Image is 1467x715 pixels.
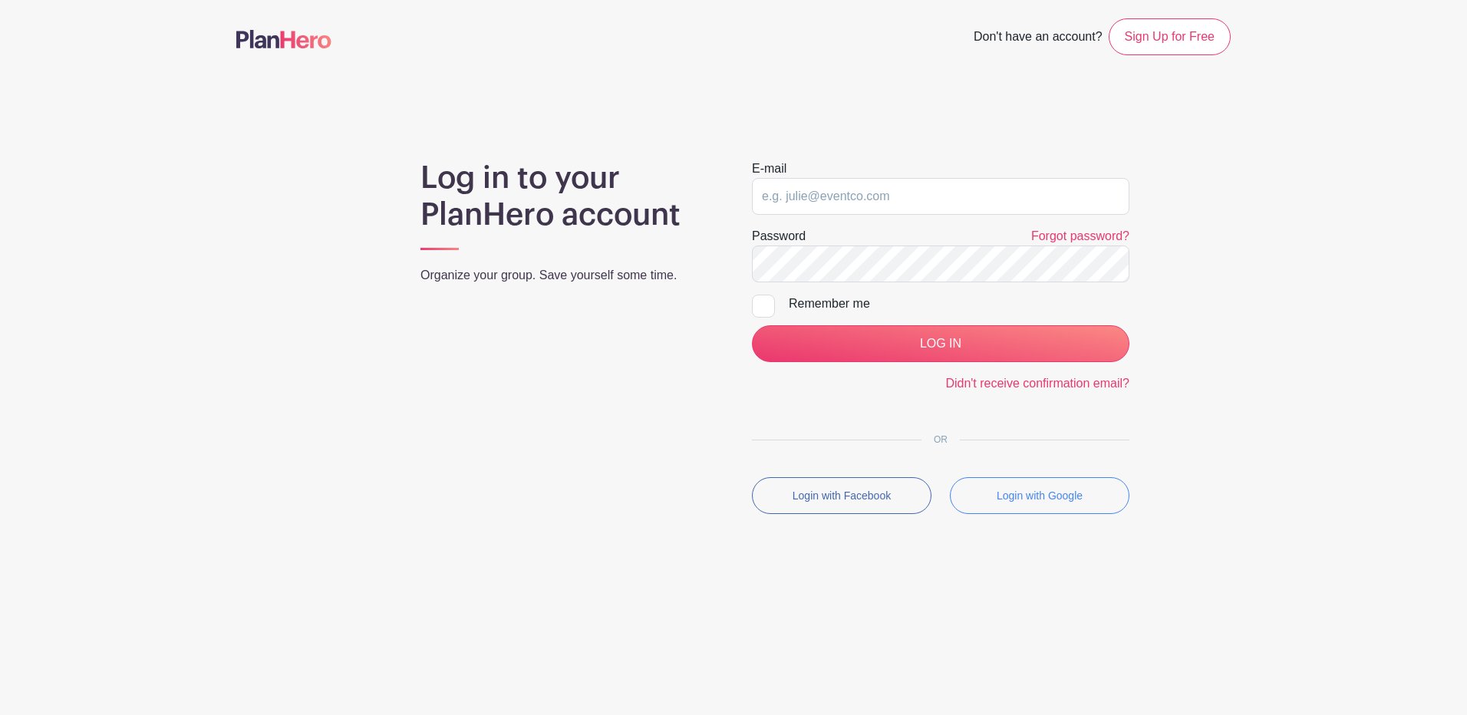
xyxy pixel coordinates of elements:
[1109,18,1231,55] a: Sign Up for Free
[420,160,715,233] h1: Log in to your PlanHero account
[789,295,1129,313] div: Remember me
[950,477,1129,514] button: Login with Google
[420,266,715,285] p: Organize your group. Save yourself some time.
[752,477,931,514] button: Login with Facebook
[752,325,1129,362] input: LOG IN
[752,178,1129,215] input: e.g. julie@eventco.com
[974,21,1103,55] span: Don't have an account?
[752,160,786,178] label: E-mail
[945,377,1129,390] a: Didn't receive confirmation email?
[921,434,960,445] span: OR
[793,489,891,502] small: Login with Facebook
[752,227,806,245] label: Password
[997,489,1083,502] small: Login with Google
[1031,229,1129,242] a: Forgot password?
[236,30,331,48] img: logo-507f7623f17ff9eddc593b1ce0a138ce2505c220e1c5a4e2b4648c50719b7d32.svg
